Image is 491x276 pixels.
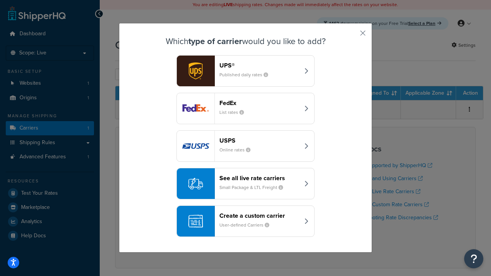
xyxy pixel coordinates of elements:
small: Online rates [219,146,257,153]
header: Create a custom carrier [219,212,300,219]
header: UPS® [219,62,300,69]
small: Small Package & LTL Freight [219,184,289,191]
header: See all live rate carriers [219,174,300,182]
h3: Which would you like to add? [138,37,353,46]
header: FedEx [219,99,300,107]
strong: type of carrier [188,35,242,48]
img: icon-carrier-liverate-becf4550.svg [188,176,203,191]
button: usps logoUSPSOnline rates [176,130,315,162]
button: See all live rate carriersSmall Package & LTL Freight [176,168,315,199]
img: usps logo [177,131,214,161]
img: ups logo [177,56,214,86]
small: User-defined Carriers [219,222,275,228]
button: Create a custom carrierUser-defined Carriers [176,205,315,237]
small: List rates [219,109,250,116]
img: fedEx logo [177,93,214,124]
button: fedEx logoFedExList rates [176,93,315,124]
button: ups logoUPS®Published daily rates [176,55,315,87]
button: Open Resource Center [464,249,483,268]
small: Published daily rates [219,71,274,78]
img: icon-carrier-custom-c93b8a24.svg [188,214,203,228]
header: USPS [219,137,300,144]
